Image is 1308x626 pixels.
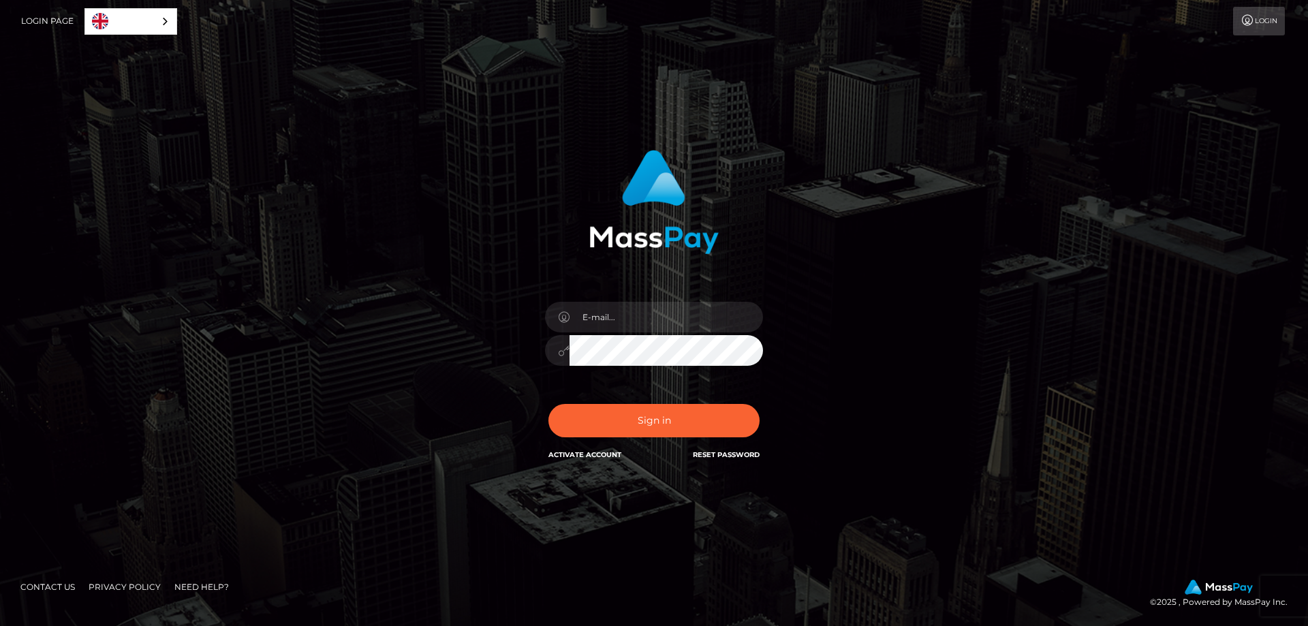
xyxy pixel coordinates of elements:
[85,9,176,34] a: English
[84,8,177,35] aside: Language selected: English
[169,576,234,597] a: Need Help?
[548,404,760,437] button: Sign in
[83,576,166,597] a: Privacy Policy
[548,450,621,459] a: Activate Account
[1185,580,1253,595] img: MassPay
[21,7,74,35] a: Login Page
[15,576,80,597] a: Contact Us
[1150,580,1298,610] div: © 2025 , Powered by MassPay Inc.
[693,450,760,459] a: Reset Password
[1233,7,1285,35] a: Login
[589,150,719,254] img: MassPay Login
[570,302,763,332] input: E-mail...
[84,8,177,35] div: Language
